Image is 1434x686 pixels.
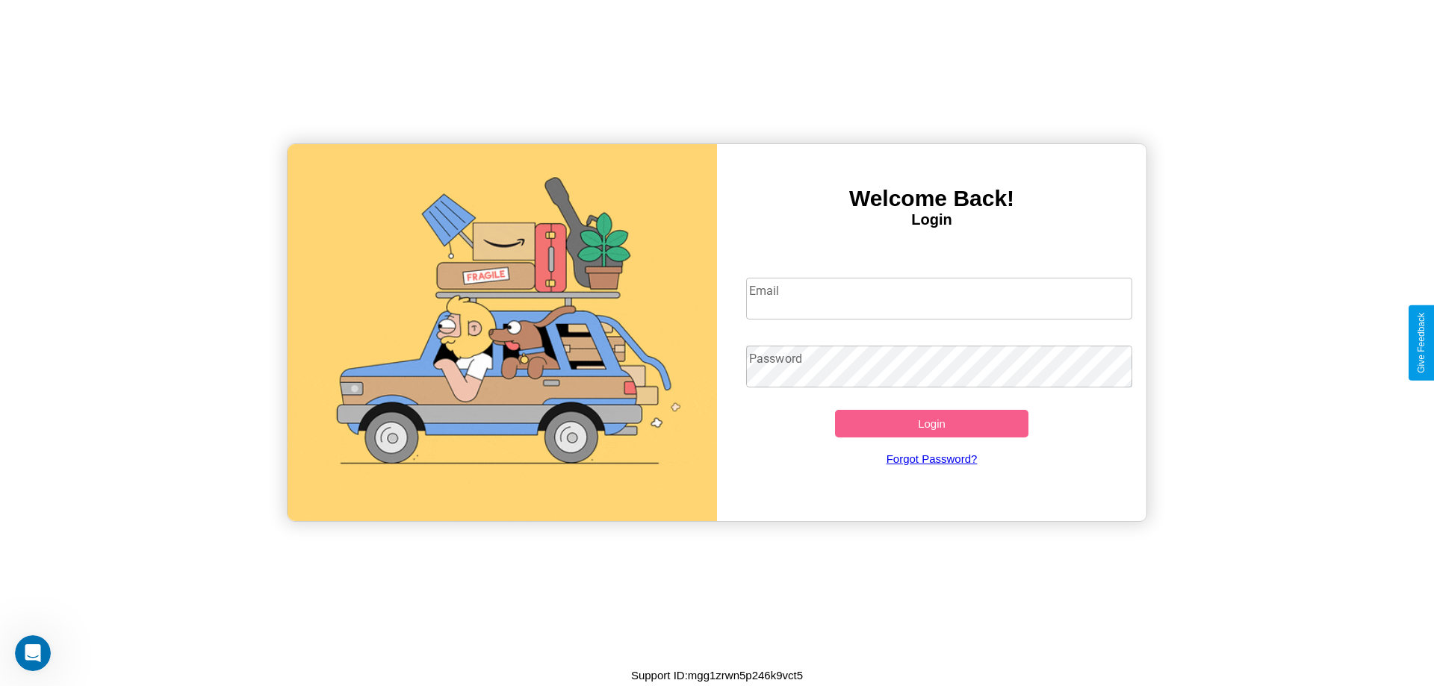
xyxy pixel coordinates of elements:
button: Login [835,410,1028,437]
h3: Welcome Back! [717,186,1146,211]
div: Give Feedback [1416,313,1427,373]
p: Support ID: mgg1zrwn5p246k9vct5 [631,665,803,685]
iframe: Intercom live chat [15,635,51,671]
img: gif [288,144,717,521]
a: Forgot Password? [739,437,1126,480]
h4: Login [717,211,1146,228]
